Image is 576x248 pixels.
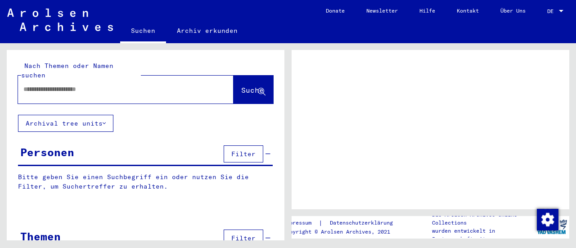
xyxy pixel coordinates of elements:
img: Zustimmung ändern [537,209,558,230]
span: Filter [231,150,256,158]
div: Themen [20,228,61,244]
button: Filter [224,145,263,162]
div: | [283,218,404,228]
p: Die Arolsen Archives Online-Collections [432,211,535,227]
p: wurden entwickelt in Partnerschaft mit [432,227,535,243]
img: yv_logo.png [535,216,569,238]
span: Filter [231,234,256,242]
p: Bitte geben Sie einen Suchbegriff ein oder nutzen Sie die Filter, um Suchertreffer zu erhalten. [18,172,273,191]
a: Datenschutzerklärung [323,218,404,228]
span: Suche [241,86,264,95]
p: Copyright © Arolsen Archives, 2021 [283,228,404,236]
button: Suche [234,76,273,104]
img: Arolsen_neg.svg [7,9,113,31]
mat-label: Nach Themen oder Namen suchen [21,62,113,79]
button: Filter [224,230,263,247]
button: Archival tree units [18,115,113,132]
div: Personen [20,144,74,160]
a: Impressum [283,218,319,228]
a: Suchen [120,20,166,43]
a: Archiv erkunden [166,20,248,41]
span: DE [547,8,557,14]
